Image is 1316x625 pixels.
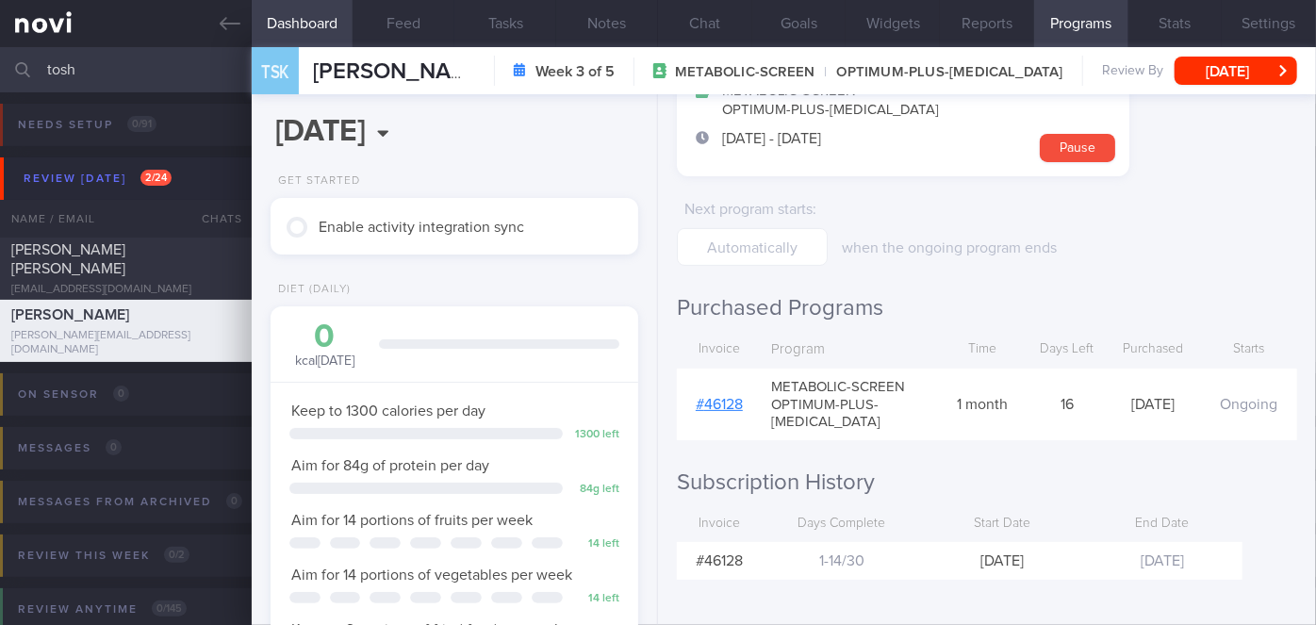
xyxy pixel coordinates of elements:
[289,321,360,354] div: 0
[127,116,156,132] span: 0 / 91
[176,200,252,238] div: Chats
[11,307,129,322] span: [PERSON_NAME]
[289,321,360,370] div: kcal [DATE]
[677,542,762,580] div: # 46128
[572,483,619,497] div: 84 g left
[922,506,1082,542] div: Start Date
[762,332,935,369] div: Program
[762,506,922,542] div: Days Complete
[313,60,488,83] span: [PERSON_NAME]
[677,294,1297,322] h2: Purchased Programs
[13,112,161,138] div: Needs setup
[814,63,1063,82] span: OPTIMUM-PLUS-[MEDICAL_DATA]
[152,600,187,617] span: 0 / 145
[1082,506,1242,542] div: End Date
[722,101,939,120] span: OPTIMUM-PLUS-[MEDICAL_DATA]
[291,458,489,473] span: Aim for 84g of protein per day
[1175,57,1297,85] button: [DATE]
[980,553,1024,568] span: [DATE]
[13,489,247,515] div: Messages from Archived
[271,283,351,297] div: Diet (Daily)
[696,397,743,412] a: #46128
[771,397,926,433] span: OPTIMUM-PLUS-[MEDICAL_DATA]
[677,332,762,368] div: Invoice
[13,382,134,407] div: On sensor
[19,166,176,191] div: Review [DATE]
[1040,134,1115,162] button: Pause
[1201,332,1297,368] div: Starts
[1201,386,1297,423] div: Ongoing
[226,493,242,509] span: 0
[677,228,828,266] input: Automatically
[1141,553,1184,568] span: [DATE]
[291,513,533,528] span: Aim for 14 portions of fruits per week
[11,283,240,297] div: [EMAIL_ADDRESS][DOMAIN_NAME]
[13,436,126,461] div: Messages
[291,403,485,419] span: Keep to 1300 calories per day
[11,329,240,357] div: [PERSON_NAME][EMAIL_ADDRESS][DOMAIN_NAME]
[1029,386,1105,423] div: 16
[291,567,572,583] span: Aim for 14 portions of vegetables per week
[1102,63,1163,80] span: Review By
[1105,386,1201,423] div: [DATE]
[572,592,619,606] div: 14 left
[677,469,1297,497] h2: Subscription History
[842,238,1148,257] p: when the ongoing program ends
[13,597,191,622] div: Review anytime
[572,428,619,442] div: 1300 left
[13,543,194,568] div: Review this week
[722,129,821,148] span: [DATE] - [DATE]
[1105,332,1201,368] div: Purchased
[935,386,1029,423] div: 1 month
[271,174,360,189] div: Get Started
[535,62,615,81] strong: Week 3 of 5
[113,386,129,402] span: 0
[684,200,820,219] label: Next program starts :
[247,36,304,108] div: TSK
[164,547,189,563] span: 0 / 2
[935,332,1029,368] div: Time
[771,379,905,397] span: METABOLIC-SCREEN
[572,537,619,551] div: 14 left
[140,170,172,186] span: 2 / 24
[106,439,122,455] span: 0
[762,542,922,580] div: 1-14 / 30
[1029,332,1105,368] div: Days Left
[675,63,814,82] span: METABOLIC-SCREEN
[677,506,762,542] div: Invoice
[11,242,125,276] span: [PERSON_NAME] [PERSON_NAME]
